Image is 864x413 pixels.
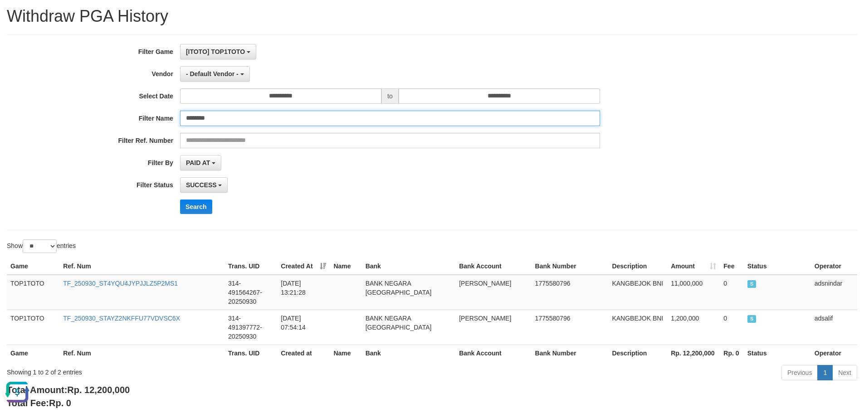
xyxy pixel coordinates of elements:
[7,364,353,377] div: Showing 1 to 2 of 2 entries
[277,345,330,361] th: Created at
[744,258,811,275] th: Status
[608,275,667,310] td: KANGBEJOK BNI
[186,48,245,55] span: [ITOTO] TOP1TOTO
[455,258,531,275] th: Bank Account
[7,398,71,408] b: Total Fee:
[7,385,130,395] b: Total Amount:
[811,275,857,310] td: adsnindar
[667,310,720,345] td: 1,200,000
[720,310,743,345] td: 0
[532,345,609,361] th: Bank Number
[225,310,277,345] td: 314-491397772-20250930
[667,258,720,275] th: Amount: activate to sort column ascending
[455,310,531,345] td: [PERSON_NAME]
[720,345,743,361] th: Rp. 0
[455,345,531,361] th: Bank Account
[59,258,225,275] th: Ref. Num
[811,345,857,361] th: Operator
[532,275,609,310] td: 1775580796
[180,44,256,59] button: [ITOTO] TOP1TOTO
[608,310,667,345] td: KANGBEJOK BNI
[667,275,720,310] td: 11,000,000
[608,258,667,275] th: Description
[811,258,857,275] th: Operator
[23,239,57,253] select: Showentries
[7,258,59,275] th: Game
[277,258,330,275] th: Created At: activate to sort column ascending
[277,310,330,345] td: [DATE] 07:54:14
[720,258,743,275] th: Fee
[747,280,757,288] span: SUCCESS
[817,365,833,380] a: 1
[186,159,210,166] span: PAID AT
[667,345,720,361] th: Rp. 12,200,000
[362,275,455,310] td: BANK NEGARA [GEOGRAPHIC_DATA]
[180,177,228,193] button: SUCCESS
[63,315,180,322] a: TF_250930_STAYZ2NKFFU77VDVSC6X
[225,345,277,361] th: Trans. UID
[781,365,818,380] a: Previous
[532,310,609,345] td: 1775580796
[362,310,455,345] td: BANK NEGARA [GEOGRAPHIC_DATA]
[186,181,217,189] span: SUCCESS
[67,385,130,395] span: Rp. 12,200,000
[7,239,76,253] label: Show entries
[720,275,743,310] td: 0
[180,155,221,170] button: PAID AT
[744,345,811,361] th: Status
[277,275,330,310] td: [DATE] 13:21:28
[63,280,178,287] a: TF_250930_ST4YQU4JYPJJLZ5P2MS1
[608,345,667,361] th: Description
[362,258,455,275] th: Bank
[186,70,239,78] span: - Default Vendor -
[832,365,857,380] a: Next
[532,258,609,275] th: Bank Number
[330,345,361,361] th: Name
[455,275,531,310] td: [PERSON_NAME]
[180,66,250,82] button: - Default Vendor -
[225,258,277,275] th: Trans. UID
[7,275,59,310] td: TOP1TOTO
[7,345,59,361] th: Game
[59,345,225,361] th: Ref. Num
[4,4,31,31] button: Open LiveChat chat widget
[381,88,399,104] span: to
[7,7,857,25] h1: Withdraw PGA History
[180,199,212,214] button: Search
[7,310,59,345] td: TOP1TOTO
[225,275,277,310] td: 314-491564267-20250930
[811,310,857,345] td: adsalif
[330,258,361,275] th: Name
[747,315,757,323] span: SUCCESS
[362,345,455,361] th: Bank
[49,398,71,408] span: Rp. 0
